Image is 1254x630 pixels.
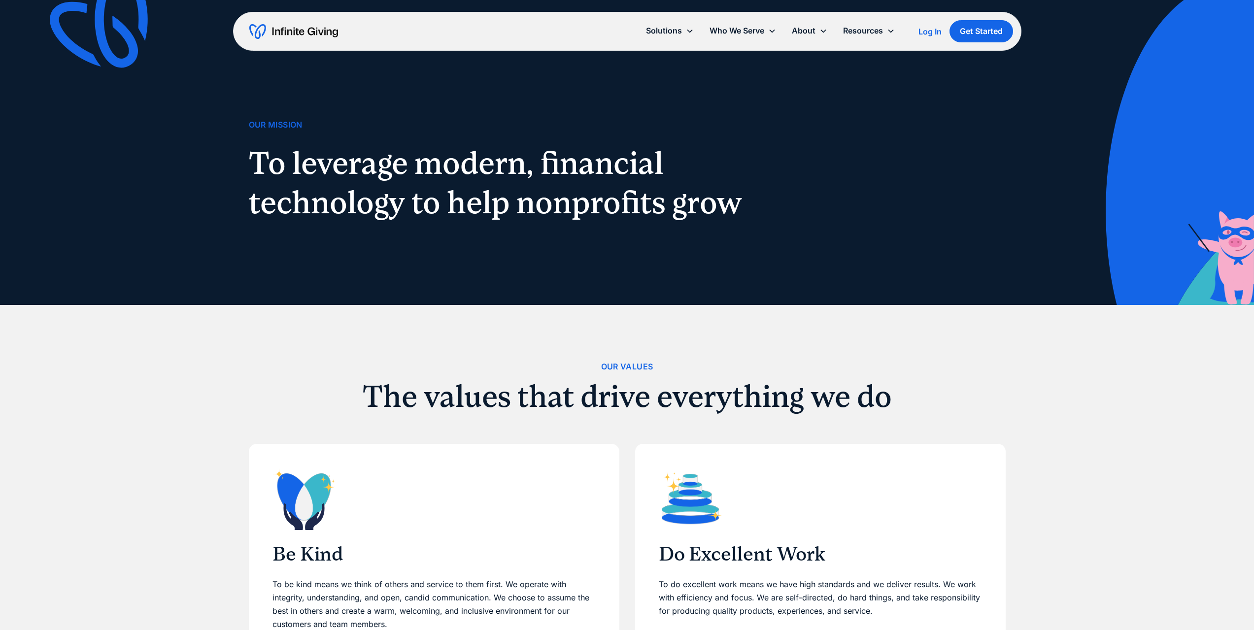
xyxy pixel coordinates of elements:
div: Resources [843,24,883,37]
h3: Be Kind [272,542,596,566]
div: About [792,24,815,37]
a: Get Started [949,20,1013,42]
div: Resources [835,20,903,41]
a: Log In [918,26,942,37]
div: Log In [918,28,942,35]
div: Who We Serve [702,20,784,41]
a: home [249,24,338,39]
div: Our Mission [249,118,303,132]
div: Who We Serve [710,24,764,37]
h3: Do Excellent Work [659,542,982,566]
h2: The values that drive everything we do [249,381,1006,412]
h1: To leverage modern, financial technology to help nonprofits grow [249,143,753,222]
div: Our Values [601,360,653,373]
div: Solutions [638,20,702,41]
div: About [784,20,835,41]
div: Solutions [646,24,682,37]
